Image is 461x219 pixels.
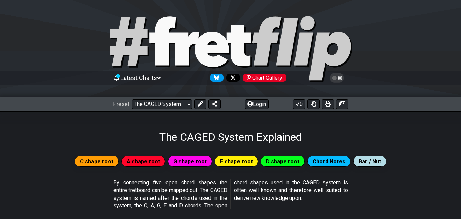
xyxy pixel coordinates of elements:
[132,99,192,109] select: Preset
[208,99,221,109] button: Share Preset
[293,99,305,109] button: 0
[207,74,224,82] a: Follow #fretflip at Bluesky
[224,74,240,82] a: Follow #fretflip at X
[113,179,348,210] p: By connecting five open chord shapes the entire fretboard can be mapped out. The CAGED system is ...
[173,156,207,166] span: G shape root
[322,99,334,109] button: Print
[359,156,381,166] span: Bar / Nut
[313,156,345,166] span: Chord Notes
[240,74,286,82] a: #fretflip at Pinterest
[80,156,113,166] span: C shape root
[333,75,341,81] span: Toggle light / dark theme
[159,131,302,143] h1: The CAGED System Explained
[266,156,299,166] span: D shape root
[336,99,348,109] button: Create image
[194,99,206,109] button: Edit Preset
[243,74,286,82] div: Chart Gallery
[120,74,157,81] span: Latest Charts
[245,99,269,109] button: Login
[307,99,320,109] button: Toggle Dexterity for all fretkits
[220,156,253,166] span: E shape root
[127,156,160,166] span: A shape root
[113,101,129,107] span: Preset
